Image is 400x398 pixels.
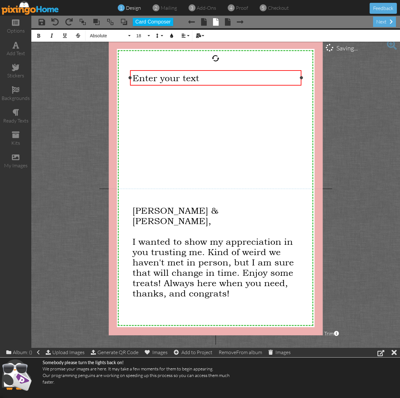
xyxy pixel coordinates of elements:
button: Strikethrough (Ctrl+S) [72,30,84,42]
span: design [126,5,141,11]
button: Underline (Ctrl+U) [59,30,71,42]
span: Enter your text [132,73,199,83]
span: 4 [230,4,232,12]
span: 3 [190,4,193,12]
span: 1 [120,4,122,12]
span: I wanted to show my appreciation in you trusting me. Kind of weird we haven't met in person, but ... [132,236,294,298]
button: Feedback [370,3,397,14]
div: next [373,17,396,27]
strong: Somebody please turn the lights back on! [43,360,124,365]
span: Trim [324,330,339,337]
span: 5 [262,4,264,12]
div: Remove From album [219,348,262,357]
button: Bold (Ctrl+B) [33,30,44,42]
div: We promise your images are here. It may take a few moments for them to begin appearing. Our progr... [43,359,231,385]
span: proof [236,5,248,11]
div: Generate QR Code [91,348,138,357]
span: 18 [136,33,146,39]
img: sunglass-penguin.png [2,359,32,391]
span: checkout [268,5,289,11]
span: 2 [154,4,157,12]
button: Italic (Ctrl+I) [46,30,58,42]
button: 18 [133,30,151,42]
div: Album: () [6,348,39,357]
button: Colors [166,30,178,42]
div: Images [145,348,168,357]
button: Align [179,30,191,42]
span: add-ons [197,5,216,11]
button: Absolute [87,30,132,42]
img: pixingo logo [2,1,59,15]
div: Images [268,348,291,357]
button: Mail Merge [194,30,205,42]
button: Line Height [153,30,164,42]
button: Card Composer [133,18,173,26]
div: Upload Images [46,348,85,357]
div: Add to Project [174,348,212,357]
span: mailing [161,5,177,11]
span: [PERSON_NAME] & [PERSON_NAME], [132,205,218,226]
span: Absolute [89,33,127,39]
